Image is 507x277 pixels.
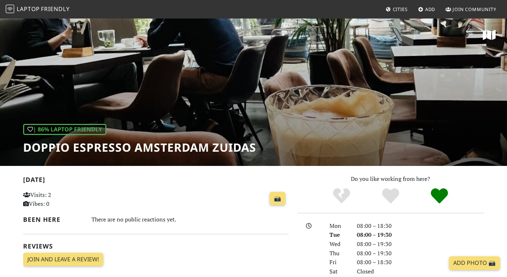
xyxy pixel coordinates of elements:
[41,5,69,13] span: Friendly
[23,242,289,250] h2: Reviews
[383,3,411,16] a: Cities
[425,6,435,12] span: Add
[415,3,438,16] a: Add
[297,174,484,184] p: Do you like working from here?
[23,176,289,186] h2: [DATE]
[6,3,70,16] a: LaptopFriendly LaptopFriendly
[325,230,352,240] div: Tue
[23,190,106,209] p: Visits: 2 Vibes: 0
[6,5,14,13] img: LaptopFriendly
[325,258,352,267] div: Fri
[325,240,352,249] div: Wed
[23,141,256,154] h1: Doppio Espresso Amsterdam Zuidas
[317,187,366,205] div: No
[353,240,488,249] div: 08:00 – 19:30
[325,221,352,231] div: Mon
[393,6,408,12] span: Cities
[270,192,285,205] a: 📸
[453,6,496,12] span: Join Community
[353,267,488,276] div: Closed
[23,216,83,223] h2: Been here
[23,253,103,266] a: Join and leave a review!
[23,124,106,135] div: | 86% Laptop Friendly
[353,230,488,240] div: 08:00 – 19:30
[353,258,488,267] div: 08:00 – 18:30
[415,187,464,205] div: Definitely!
[449,256,500,270] a: Add Photo 📸
[353,249,488,258] div: 08:00 – 19:30
[353,221,488,231] div: 08:00 – 18:30
[325,267,352,276] div: Sat
[325,249,352,258] div: Thu
[366,187,415,205] div: Yes
[91,214,289,225] div: There are no public reactions yet.
[443,3,499,16] a: Join Community
[17,5,40,13] span: Laptop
